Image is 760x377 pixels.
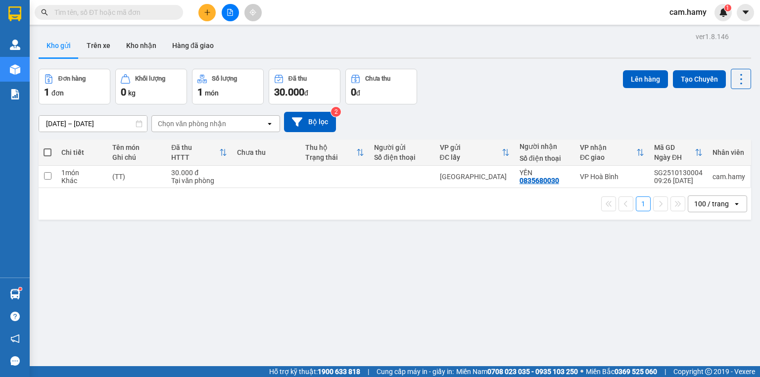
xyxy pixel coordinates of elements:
span: caret-down [741,8,750,17]
span: Miền Nam [456,366,578,377]
div: Thu hộ [305,143,356,151]
button: Chưa thu0đ [345,69,417,104]
div: ĐC giao [580,153,636,161]
button: Kho nhận [118,34,164,57]
div: ver 1.8.146 [696,31,729,42]
span: file-add [227,9,234,16]
svg: open [733,200,741,208]
th: Toggle SortBy [435,140,515,166]
sup: 1 [19,287,22,290]
th: Toggle SortBy [166,140,232,166]
span: ⚪️ [580,370,583,374]
th: Toggle SortBy [300,140,369,166]
span: notification [10,334,20,343]
button: file-add [222,4,239,21]
button: Đơn hàng1đơn [39,69,110,104]
div: 30.000 đ [171,169,227,177]
sup: 2 [331,107,341,117]
strong: 1900 633 818 [318,368,360,376]
strong: 0369 525 060 [615,368,657,376]
button: 1 [636,196,651,211]
div: 09:26 [DATE] [654,177,703,185]
div: Người nhận [520,142,570,150]
span: aim [249,9,256,16]
span: | [665,366,666,377]
input: Select a date range. [39,116,147,132]
div: Số điện thoại [374,153,429,161]
img: logo-vxr [8,6,21,21]
div: Ghi chú [112,153,161,161]
div: [GEOGRAPHIC_DATA] [440,173,510,181]
div: Khối lượng [135,75,165,82]
span: | [368,366,369,377]
th: Toggle SortBy [575,140,649,166]
div: Đã thu [288,75,307,82]
span: search [41,9,48,16]
th: Toggle SortBy [649,140,708,166]
input: Tìm tên, số ĐT hoặc mã đơn [54,7,171,18]
img: solution-icon [10,89,20,99]
div: cam.hamy [712,173,745,181]
div: (TT) [112,173,161,181]
div: Đơn hàng [58,75,86,82]
span: copyright [705,368,712,375]
span: Miền Bắc [586,366,657,377]
span: plus [204,9,211,16]
button: caret-down [737,4,754,21]
div: VP gửi [440,143,502,151]
button: Trên xe [79,34,118,57]
span: question-circle [10,312,20,321]
div: Khác [61,177,102,185]
div: 1 món [61,169,102,177]
span: message [10,356,20,366]
div: VP nhận [580,143,636,151]
button: plus [198,4,216,21]
svg: open [266,120,274,128]
img: warehouse-icon [10,64,20,75]
div: 0835680030 [520,177,559,185]
div: Nhân viên [712,148,745,156]
button: Số lượng1món [192,69,264,104]
strong: 0708 023 035 - 0935 103 250 [487,368,578,376]
div: ĐC lấy [440,153,502,161]
span: món [205,89,219,97]
button: Hàng đã giao [164,34,222,57]
span: 1 [197,86,203,98]
div: Chi tiết [61,148,102,156]
span: 1 [44,86,49,98]
span: Hỗ trợ kỹ thuật: [269,366,360,377]
div: 100 / trang [694,199,729,209]
div: YẾN [520,169,570,177]
span: 0 [121,86,126,98]
div: VP Hoà Bình [580,173,644,181]
span: đơn [51,89,64,97]
button: aim [244,4,262,21]
div: Đã thu [171,143,219,151]
div: Chưa thu [237,148,296,156]
span: Cung cấp máy in - giấy in: [377,366,454,377]
span: đ [356,89,360,97]
div: Tại văn phòng [171,177,227,185]
span: đ [304,89,308,97]
button: Đã thu30.000đ [269,69,340,104]
div: HTTT [171,153,219,161]
button: Tạo Chuyến [673,70,726,88]
div: Trạng thái [305,153,356,161]
span: 0 [351,86,356,98]
img: icon-new-feature [719,8,728,17]
div: Số lượng [212,75,237,82]
img: warehouse-icon [10,289,20,299]
span: 1 [726,4,729,11]
div: Chưa thu [365,75,390,82]
div: Tên món [112,143,161,151]
button: Lên hàng [623,70,668,88]
span: cam.hamy [662,6,714,18]
span: kg [128,89,136,97]
div: Chọn văn phòng nhận [158,119,226,129]
button: Khối lượng0kg [115,69,187,104]
sup: 1 [724,4,731,11]
img: warehouse-icon [10,40,20,50]
div: Số điện thoại [520,154,570,162]
button: Bộ lọc [284,112,336,132]
div: Mã GD [654,143,695,151]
